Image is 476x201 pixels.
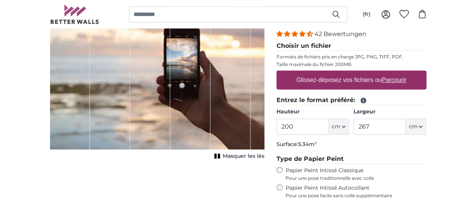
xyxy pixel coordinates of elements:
label: Papier Peint Intissé Autocollant [286,184,426,199]
label: Papier Peint Intissé Classique [286,167,426,181]
button: cm [405,119,426,135]
img: Betterwalls [50,5,99,24]
span: cm [331,123,340,130]
legend: Entrez le format préféré: [276,96,426,105]
label: Largeur [353,108,426,116]
p: Formats de fichiers pris en charge JPG, PNG, TIFF, PDF. [276,54,426,60]
legend: Choisir un fichier [276,41,426,51]
span: Masquer les lés [223,152,264,160]
p: Surface: [276,141,426,148]
span: Pour une pose facile sans colle supplémentaire [286,193,426,199]
span: 4.38 stars [276,30,314,38]
button: cm [328,119,349,135]
label: Hauteur [276,108,349,116]
span: 42 Bewertungen [314,30,366,38]
legend: Type de Papier Peint [276,154,426,164]
span: Pour une pose traditionnelle avec colle [286,175,426,181]
span: cm [408,123,417,130]
span: 5.34m² [298,141,317,148]
p: Taille maximale du fichier 200MB. [276,61,426,68]
button: Masquer les lés [212,151,264,162]
button: (fr) [357,8,377,21]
